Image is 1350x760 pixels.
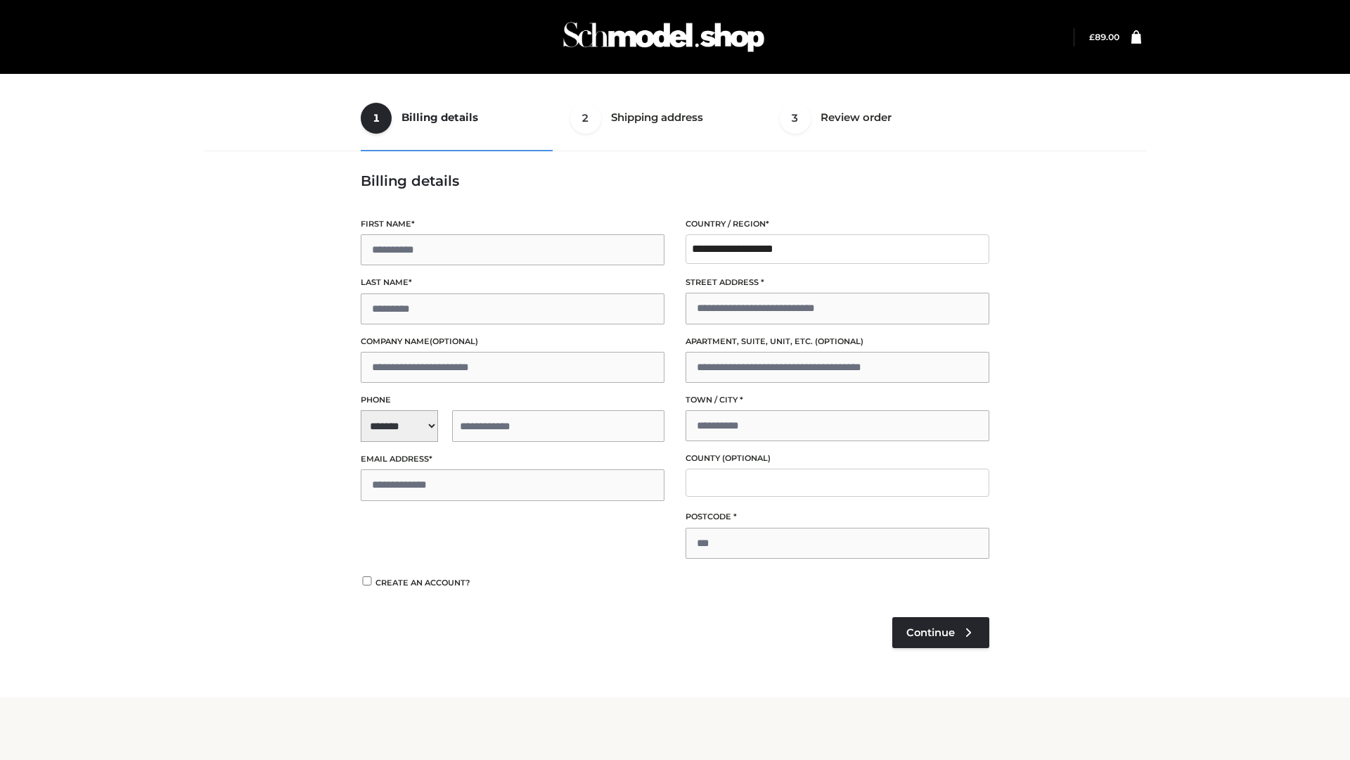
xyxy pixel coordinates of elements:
[1089,32,1119,42] bdi: 89.00
[815,336,863,346] span: (optional)
[1089,32,1119,42] a: £89.00
[361,217,664,231] label: First name
[361,393,664,407] label: Phone
[361,452,664,466] label: Email address
[686,393,989,407] label: Town / City
[906,626,955,639] span: Continue
[686,510,989,524] label: Postcode
[892,617,989,648] a: Continue
[361,335,664,348] label: Company name
[686,452,989,465] label: County
[686,335,989,348] label: Apartment, suite, unit, etc.
[430,336,478,346] span: (optional)
[361,276,664,289] label: Last name
[558,9,769,65] img: Schmodel Admin 964
[361,172,989,189] h3: Billing details
[1089,32,1095,42] span: £
[686,217,989,231] label: Country / Region
[375,578,470,588] span: Create an account?
[722,453,771,463] span: (optional)
[686,276,989,289] label: Street address
[361,576,373,585] input: Create an account?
